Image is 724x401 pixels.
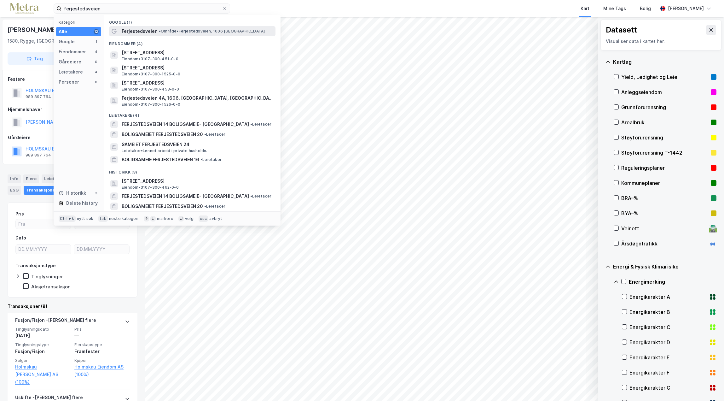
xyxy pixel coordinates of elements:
div: 0 [94,80,99,85]
div: Anleggseiendom [621,88,708,96]
span: FERJESTEDSVEIEN 14 BOLIGSAMEIE- [GEOGRAPHIC_DATA] [122,121,249,128]
div: Leietakere [59,68,83,76]
div: Visualiser data i kartet her. [606,38,716,45]
div: neste kategori [109,216,139,221]
div: 1 [94,39,99,44]
div: markere [157,216,173,221]
img: metra-logo.256734c3b2bbffee19d4.png [10,3,38,14]
div: Transaksjoner (8) [8,303,137,310]
div: Dato [15,234,26,242]
div: Grunnforurensning [621,103,708,111]
div: Energimerking [629,278,716,286]
div: Tinglysninger [31,274,63,280]
input: Fra [16,219,71,229]
div: ESG [8,186,21,195]
div: tab [98,215,108,222]
div: Historikk [59,189,86,197]
div: Energi & Fysisk Klimarisiko [613,263,716,270]
span: Leietaker [200,157,222,162]
span: [STREET_ADDRESS] [122,64,273,72]
div: Ctrl + k [59,215,76,222]
div: Energikarakter A [629,293,706,301]
div: avbryt [209,216,222,221]
div: Kartlag [613,58,716,66]
div: Bolig [640,5,651,12]
span: [STREET_ADDRESS] [122,79,273,87]
div: Energikarakter B [629,308,706,316]
div: 4 [94,49,99,54]
span: BOLIGSAMEIE FERJESTEDSVEIEN 16 [122,156,199,163]
div: Eiendommer [59,48,86,56]
span: FERJESTEDSVEIEN 14 BOLIGSAMEIE- [GEOGRAPHIC_DATA] [122,192,249,200]
div: 🛣️ [709,224,717,233]
div: 3 [94,191,99,196]
span: Ferjestedsveien [122,27,158,35]
span: Leietaker [204,204,225,209]
span: Område • Ferjestedsveien, 1606 [GEOGRAPHIC_DATA] [159,29,265,34]
div: Aksjetransaksjon [31,284,71,290]
div: Energikarakter F [629,369,706,376]
span: Ferjestedsveien 4A, 1606, [GEOGRAPHIC_DATA], [GEOGRAPHIC_DATA] [122,94,273,102]
div: BRA–% [621,194,708,202]
div: — [74,332,130,339]
div: Framfester [74,348,130,355]
div: Energikarakter G [629,384,706,392]
div: nytt søk [77,216,94,221]
div: Google [59,38,75,45]
div: Eiendommer (4) [104,36,281,48]
div: 1580, Rygge, [GEOGRAPHIC_DATA] [8,37,83,45]
div: Alle [59,28,67,35]
div: Energikarakter D [629,339,706,346]
span: Leietaker • Lønnet arbeid i private husholdn. [122,148,207,153]
input: DD.MM.YYYY [74,245,129,254]
iframe: Chat Widget [692,371,724,401]
span: BOLIGSAMEIET FERJESTEDSVEIEN 20 [122,131,203,138]
span: [STREET_ADDRESS] [122,49,273,56]
button: Tag [8,52,62,65]
div: Leietakere [42,174,77,183]
div: Arealbruk [621,119,708,126]
span: Tinglysningsdato [15,327,71,332]
div: 12 [94,29,99,34]
div: Personer [59,78,79,86]
div: Reguleringsplaner [621,164,708,172]
span: Tinglysningstype [15,342,71,347]
div: 4 [94,69,99,74]
span: Eierskapstype [74,342,130,347]
span: Leietaker [204,132,225,137]
div: Hjemmelshaver [8,106,137,113]
div: Støyforurensning [621,134,708,141]
span: Eiendom • 3107-300-453-0-0 [122,87,179,92]
span: Pris [74,327,130,332]
div: Veinett [621,225,706,232]
div: Energikarakter C [629,323,706,331]
div: 989 897 764 [26,153,51,158]
div: velg [185,216,194,221]
div: BYA–% [621,209,708,217]
span: Leietaker [250,194,271,199]
input: DD.MM.YYYY [16,245,71,254]
span: • [250,194,252,198]
div: Gårdeiere [8,134,137,141]
div: Kategori [59,20,101,25]
span: Eiendom • 3107-300-462-0-0 [122,185,179,190]
div: Leietakere (4) [104,108,281,119]
div: Historikk (3) [104,165,281,176]
div: [DATE] [15,332,71,339]
div: Årsdøgntrafikk [621,240,706,247]
span: Eiendom • 3107-300-1526-0-0 [122,102,180,107]
div: Mine Tags [603,5,626,12]
a: Holmskau Eiendom AS (100%) [74,363,130,378]
div: Gårdeiere [59,58,81,66]
span: • [250,122,252,127]
div: Kontrollprogram for chat [692,371,724,401]
div: [PERSON_NAME] Vei 51 [8,25,79,35]
div: esc [199,215,208,222]
span: [STREET_ADDRESS] [122,177,273,185]
span: • [204,204,206,209]
a: Holmskau [PERSON_NAME] AS (100%) [15,363,71,386]
span: • [200,157,202,162]
span: Leietaker [250,122,271,127]
div: Fusjon/Fisjon - [PERSON_NAME] flere [15,316,96,327]
div: 0 [94,59,99,64]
